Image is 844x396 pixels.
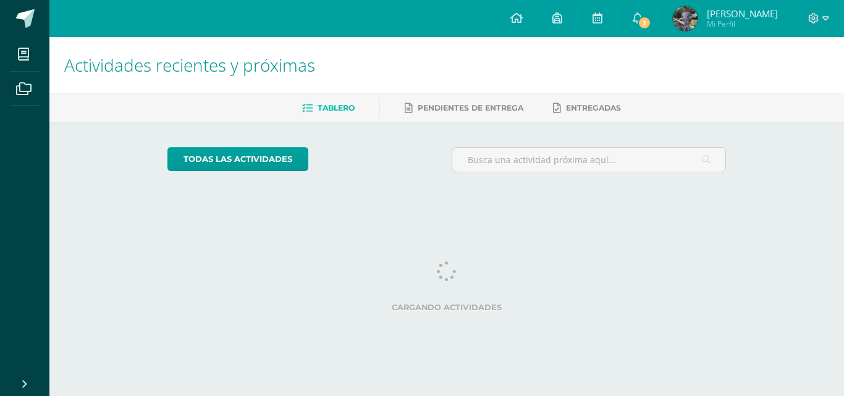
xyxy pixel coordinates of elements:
[302,98,355,118] a: Tablero
[167,147,308,171] a: todas las Actividades
[638,16,651,30] span: 3
[566,103,621,112] span: Entregadas
[405,98,523,118] a: Pendientes de entrega
[673,6,698,31] img: 07ac15f526a8d40e02b55d4bede13cd9.png
[553,98,621,118] a: Entregadas
[318,103,355,112] span: Tablero
[707,7,778,20] span: [PERSON_NAME]
[64,53,315,77] span: Actividades recientes y próximas
[452,148,726,172] input: Busca una actividad próxima aquí...
[418,103,523,112] span: Pendientes de entrega
[167,303,727,312] label: Cargando actividades
[707,19,778,29] span: Mi Perfil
